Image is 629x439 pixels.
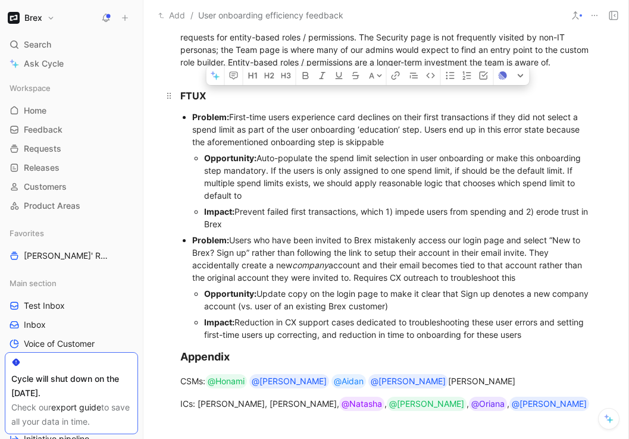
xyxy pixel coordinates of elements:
strong: Opportunity: [204,153,256,163]
div: Prevent failed first transactions, which 1) impede users from spending and 2) erode trust in Brex [204,205,592,230]
a: Requests [5,140,138,158]
a: Voice of Customer [5,335,138,353]
div: @Oriana [471,397,505,411]
span: / [190,8,193,23]
span: Main section [10,277,57,289]
div: @[PERSON_NAME] [512,397,587,411]
button: BrexBrex [5,10,58,26]
span: User onboarding efficiency feedback [198,8,343,23]
a: [PERSON_NAME]' Requests [5,247,138,265]
a: Releases [5,159,138,177]
button: Add [155,8,188,23]
div: In addition, we continue to receive feedback related to the discoverability of the custom roles h... [180,18,592,68]
span: Search [24,37,51,52]
span: Test Inbox [24,300,65,312]
div: Check our to save all your data in time. [11,400,132,429]
div: @Honami [208,374,245,388]
span: Ask Cycle [24,57,64,71]
a: export guide [51,402,101,412]
span: Favorites [10,227,44,239]
div: @[PERSON_NAME] [252,374,327,388]
strong: Impact: [204,317,234,327]
span: Product Areas [24,200,80,212]
div: @Natasha [342,397,382,411]
strong: FTUX [180,90,206,102]
div: ICs: [PERSON_NAME], [PERSON_NAME], , , , [180,397,592,411]
span: Inbox [24,319,46,331]
span: Voice of Customer [24,338,95,350]
a: Ask Cycle [5,55,138,73]
strong: Problem: [192,235,229,245]
div: @Aidan [334,374,364,388]
strong: Appendix [180,350,230,363]
span: Requests [24,143,61,155]
strong: Opportunity: [204,289,256,299]
strong: Impact: [204,206,234,217]
div: Update copy on the login page to make it clear that Sign up denotes a new company account (vs. us... [204,287,592,312]
div: Auto-populate the spend limit selection in user onboarding or make this onboarding step mandatory... [204,152,592,202]
img: Brex [8,12,20,24]
div: @[PERSON_NAME] [371,374,446,388]
div: @[PERSON_NAME] [389,397,464,411]
div: Cycle will shut down on the [DATE]. [11,372,132,400]
div: Workspace [5,79,138,97]
span: Home [24,105,46,117]
span: [PERSON_NAME]' Requests [24,250,112,262]
span: Workspace [10,82,51,94]
a: Feedback [5,121,138,139]
span: Customers [24,181,67,193]
div: CSMs: [PERSON_NAME] [180,374,592,388]
div: Reduction in CX support cases dedicated to troubleshooting these user errors and setting first-ti... [204,316,592,341]
h1: Brex [24,12,42,23]
div: Main section [5,274,138,292]
div: First-time users experience card declines on their first transactions if they did not select a sp... [192,111,592,148]
a: Inbox [5,316,138,334]
span: Releases [24,162,60,174]
div: Favorites [5,224,138,242]
a: Product Areas [5,197,138,215]
a: Home [5,102,138,120]
em: company [292,260,328,270]
a: Test Inbox [5,297,138,315]
div: Users who have been invited to Brex mistakenly access our login page and select “New to Brex? Sig... [192,234,592,284]
div: Search [5,36,138,54]
a: Customers [5,178,138,196]
span: Feedback [24,124,62,136]
strong: Problem: [192,112,229,122]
